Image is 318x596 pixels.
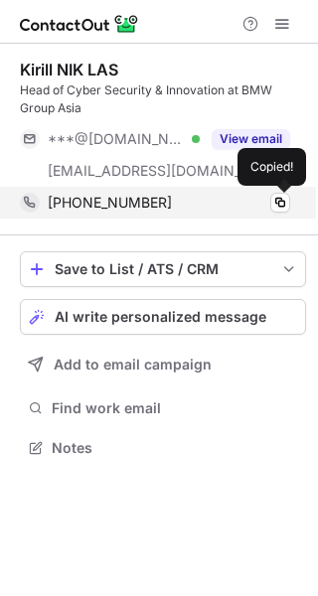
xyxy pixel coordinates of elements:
[55,261,271,277] div: Save to List / ATS / CRM
[54,357,212,372] span: Add to email campaign
[48,162,254,180] span: [EMAIL_ADDRESS][DOMAIN_NAME]
[52,439,298,457] span: Notes
[48,130,185,148] span: ***@[DOMAIN_NAME]
[20,12,139,36] img: ContactOut v5.3.10
[48,194,172,212] span: [PHONE_NUMBER]
[20,299,306,335] button: AI write personalized message
[20,81,306,117] div: Head of Cyber Security & Innovation at BMW Group Asia
[20,347,306,382] button: Add to email campaign
[55,309,266,325] span: AI write personalized message
[20,394,306,422] button: Find work email
[20,60,118,79] div: Kirill NIK LAS
[212,129,290,149] button: Reveal Button
[20,434,306,462] button: Notes
[52,399,298,417] span: Find work email
[20,251,306,287] button: save-profile-one-click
